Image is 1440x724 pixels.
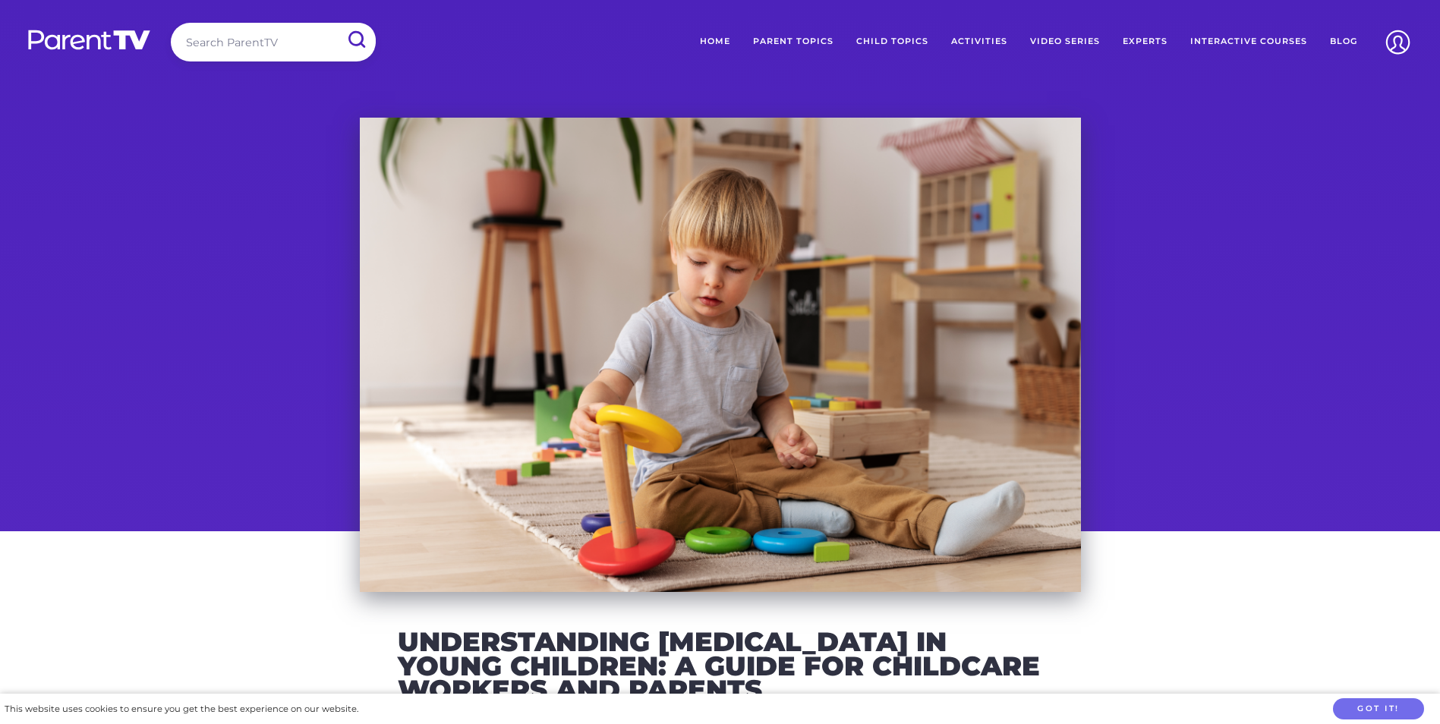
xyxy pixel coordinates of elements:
[1111,23,1179,61] a: Experts
[1019,23,1111,61] a: Video Series
[1179,23,1319,61] a: Interactive Courses
[5,701,358,717] div: This website uses cookies to ensure you get the best experience on our website.
[940,23,1019,61] a: Activities
[1333,698,1424,720] button: Got it!
[171,23,376,61] input: Search ParentTV
[845,23,940,61] a: Child Topics
[742,23,845,61] a: Parent Topics
[336,23,376,57] input: Submit
[688,23,742,61] a: Home
[1379,23,1417,61] img: Account
[398,630,1043,702] h2: Understanding [MEDICAL_DATA] in Young Children: A Guide for Childcare Workers and Parents
[27,29,152,51] img: parenttv-logo-white.4c85aaf.svg
[1319,23,1369,61] a: Blog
